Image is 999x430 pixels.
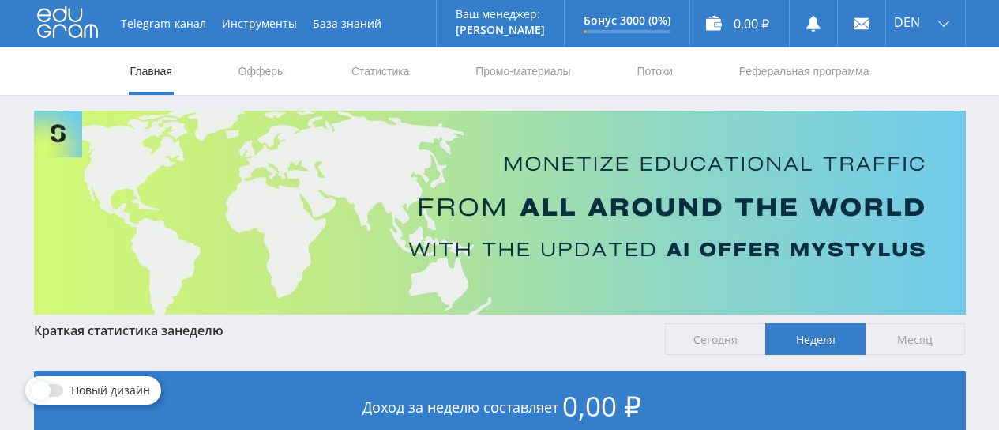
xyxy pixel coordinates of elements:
div: Краткая статистика за [34,323,650,338]
p: [PERSON_NAME] [456,24,545,36]
span: неделю [175,322,223,339]
a: Промо-материалы [474,47,572,95]
span: Сегодня [665,323,765,355]
p: Бонус 3000 (0%) [584,14,670,27]
span: Неделя [765,323,866,355]
span: Новый дизайн [71,384,150,397]
span: DEN [894,16,920,28]
span: 0,00 ₽ [562,387,641,424]
a: Офферы [237,47,287,95]
span: Месяц [866,323,966,355]
a: Реферальная программа [738,47,871,95]
a: Потоки [635,47,674,95]
a: Статистика [350,47,411,95]
img: Banner [34,111,966,315]
a: Главная [129,47,174,95]
p: Ваш менеджер: [456,8,545,21]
